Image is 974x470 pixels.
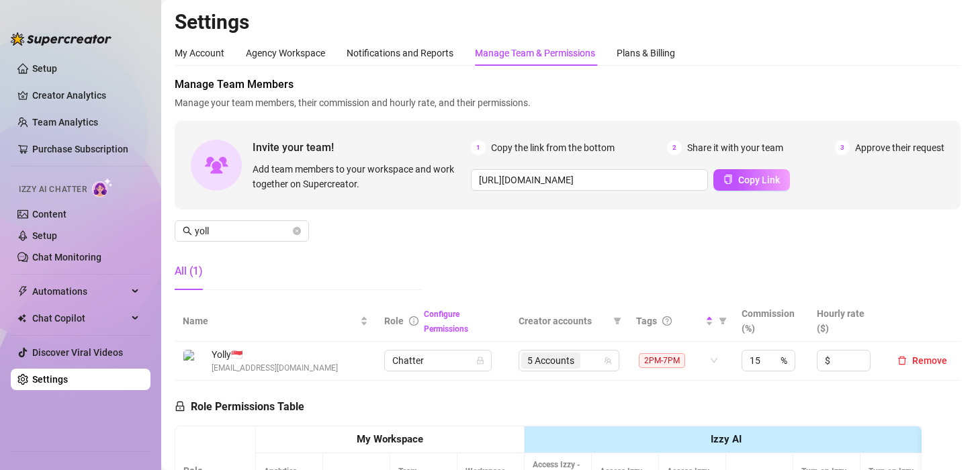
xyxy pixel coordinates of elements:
div: My Account [175,46,224,60]
span: filter [611,311,624,331]
span: Chatter [392,350,484,371]
th: Hourly rate ($) [809,301,884,342]
img: Yolly [183,350,206,372]
input: Search members [195,224,290,238]
div: All (1) [175,263,203,279]
span: Creator accounts [519,314,608,328]
span: Add team members to your workspace and work together on Supercreator. [253,162,466,191]
span: Role [384,316,404,326]
span: Invite your team! [253,139,471,156]
span: Remove [912,355,947,366]
img: AI Chatter [92,178,113,197]
span: Tags [636,314,657,328]
span: Automations [32,281,128,302]
a: Discover Viral Videos [32,347,123,358]
button: Copy Link [713,169,790,191]
a: Creator Analytics [32,85,140,106]
span: thunderbolt [17,286,28,297]
span: Yolly 🇸🇬 [212,347,338,362]
span: 5 Accounts [521,352,580,369]
div: Manage Team & Permissions [475,46,595,60]
th: Name [175,301,376,342]
span: Izzy AI Chatter [19,183,87,196]
img: logo-BBDzfeDw.svg [11,32,112,46]
div: Plans & Billing [617,46,675,60]
span: team [604,357,612,365]
span: 2 [667,140,682,155]
span: filter [719,317,727,325]
span: Copy Link [738,175,780,185]
span: search [183,226,192,236]
span: Manage Team Members [175,77,961,93]
span: Name [183,314,357,328]
strong: Izzy AI [711,433,742,445]
th: Commission (%) [734,301,809,342]
h5: Role Permissions Table [175,399,304,415]
a: Configure Permissions [424,310,468,334]
span: Share it with your team [687,140,783,155]
span: filter [613,317,621,325]
span: lock [175,401,185,412]
span: [EMAIL_ADDRESS][DOMAIN_NAME] [212,362,338,375]
span: question-circle [662,316,672,326]
a: Setup [32,230,57,241]
a: Content [32,209,67,220]
span: info-circle [409,316,418,326]
span: 3 [835,140,850,155]
a: Setup [32,63,57,74]
span: 1 [471,140,486,155]
a: Team Analytics [32,117,98,128]
span: filter [716,311,729,331]
span: lock [476,357,484,365]
span: Approve their request [855,140,944,155]
div: Notifications and Reports [347,46,453,60]
button: Remove [892,352,953,369]
span: copy [723,175,733,184]
span: 2PM-7PM [639,353,685,368]
h2: Settings [175,9,961,35]
a: Chat Monitoring [32,252,101,263]
span: Chat Copilot [32,308,128,329]
div: Agency Workspace [246,46,325,60]
span: delete [897,356,907,365]
span: Manage your team members, their commission and hourly rate, and their permissions. [175,95,961,110]
a: Purchase Subscription [32,138,140,160]
span: Copy the link from the bottom [491,140,615,155]
a: Settings [32,374,68,385]
span: 5 Accounts [527,353,574,368]
iframe: Intercom live chat [928,424,961,457]
button: close-circle [293,227,301,235]
img: Chat Copilot [17,314,26,323]
strong: My Workspace [357,433,423,445]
